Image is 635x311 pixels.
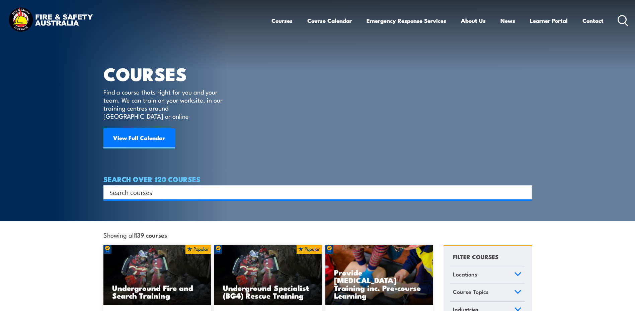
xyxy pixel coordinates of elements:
a: Provide [MEDICAL_DATA] Training inc. Pre-course Learning [325,245,433,305]
a: Courses [271,12,293,29]
span: Locations [453,270,477,279]
a: Locations [450,266,525,284]
form: Search form [111,188,519,197]
span: Showing all [103,231,167,238]
a: About Us [461,12,486,29]
a: News [500,12,515,29]
h4: FILTER COURSES [453,252,498,261]
a: Course Calendar [307,12,352,29]
a: View Full Calendar [103,128,175,148]
img: Underground mine rescue [103,245,211,305]
h3: Underground Specialist (BG4) Rescue Training [223,284,313,299]
a: Course Topics [450,284,525,301]
h3: Provide [MEDICAL_DATA] Training inc. Pre-course Learning [334,268,424,299]
a: Emergency Response Services [367,12,446,29]
a: Learner Portal [530,12,568,29]
h4: SEARCH OVER 120 COURSES [103,175,532,183]
img: Low Voltage Rescue and Provide CPR [325,245,433,305]
strong: 139 courses [135,230,167,239]
h3: Underground Fire and Search Training [112,284,203,299]
a: Underground Fire and Search Training [103,245,211,305]
a: Contact [582,12,604,29]
img: Underground mine rescue [214,245,322,305]
button: Search magnifier button [520,188,530,197]
p: Find a course thats right for you and your team. We can train on your worksite, in our training c... [103,88,226,120]
input: Search input [109,187,517,197]
h1: COURSES [103,66,232,81]
a: Underground Specialist (BG4) Rescue Training [214,245,322,305]
span: Course Topics [453,287,489,296]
